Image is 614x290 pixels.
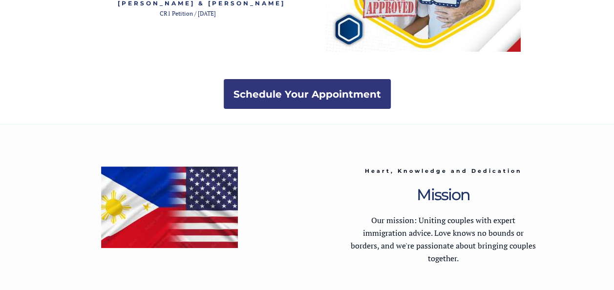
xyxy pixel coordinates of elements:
a: Schedule Your Appointment [224,79,391,109]
span: Heart, Knowledge and Dedication [365,167,522,174]
span: Mission [417,185,470,204]
span: Our mission: Uniting couples with expert immigration advice. Love knows no bounds or borders, and... [351,215,536,264]
span: CR1 Petition / [DATE] [160,10,216,17]
strong: Schedule Your Appointment [233,88,381,100]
